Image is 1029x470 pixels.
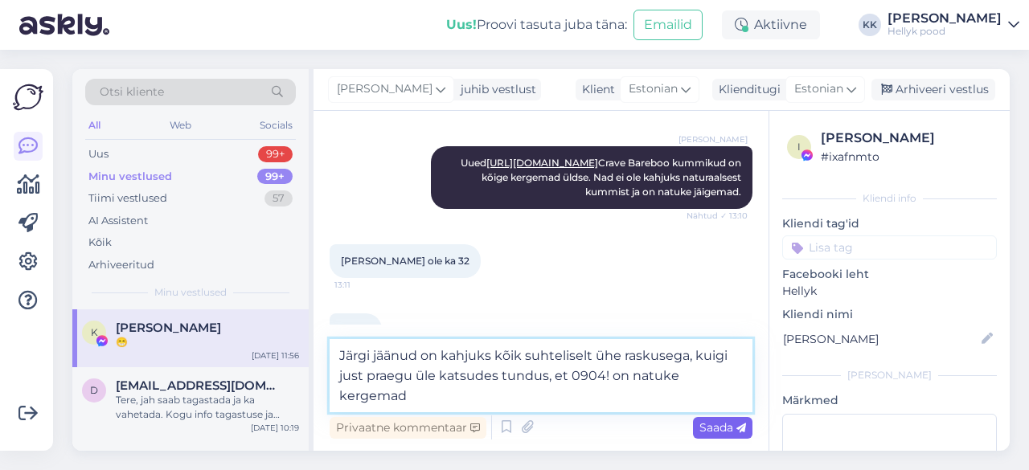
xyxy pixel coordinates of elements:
input: Lisa tag [782,235,997,260]
div: juhib vestlust [454,81,536,98]
p: Hellyk [782,283,997,300]
p: Märkmed [782,392,997,409]
div: 57 [264,190,293,206]
div: Kõik [88,235,112,251]
div: Hellyk pood [888,25,1002,38]
div: Tiimi vestlused [88,190,167,206]
span: i [797,141,801,153]
span: [PERSON_NAME] [337,80,433,98]
span: Otsi kliente [100,84,164,100]
div: [PERSON_NAME] [782,368,997,382]
span: Estonian [794,80,843,98]
div: [DATE] 10:19 [251,422,299,434]
div: Arhiveeritud [88,257,154,273]
div: 99+ [257,169,293,185]
p: Facebooki leht [782,266,997,283]
p: Kliendi tag'id [782,215,997,232]
div: Kliendi info [782,191,997,206]
span: Saada [699,420,746,435]
div: Klienditugi [712,81,781,98]
div: Aktiivne [722,10,820,39]
span: daryatereshchuk1@gmail.com [116,378,283,393]
span: K [91,326,98,338]
div: 😁 [116,335,299,349]
a: [URL][DOMAIN_NAME] [486,157,598,169]
div: Uus [88,146,109,162]
span: Nähtud ✓ 13:10 [687,210,748,222]
span: 😁 [341,324,353,336]
div: KK [859,14,881,36]
div: All [85,115,104,136]
span: [PERSON_NAME] [678,133,748,145]
div: AI Assistent [88,213,148,229]
div: Web [166,115,195,136]
input: Lisa nimi [783,330,978,348]
span: d [90,384,98,396]
button: Emailid [633,10,703,40]
span: Estonian [629,80,678,98]
b: Uus! [446,17,477,32]
div: Socials [256,115,296,136]
div: Minu vestlused [88,169,172,185]
span: 13:11 [334,279,395,291]
div: [PERSON_NAME] [888,12,1002,25]
div: Proovi tasuta juba täna: [446,15,627,35]
a: [PERSON_NAME]Hellyk pood [888,12,1019,38]
div: [PERSON_NAME] [821,129,992,148]
div: 99+ [258,146,293,162]
p: Kliendi nimi [782,306,997,323]
span: Kätlin Kase [116,321,221,335]
textarea: Järgi jäänud on kahjuks kõik suhteliselt ühe raskusega, kuigi just praegu üle katsudes tundus, et... [330,339,752,412]
div: # ixafnmto [821,148,992,166]
div: Tere, jah saab tagastada ja ka vahetada. Kogu info tagastuse ja vahetuse kohta on olemas ka meie ... [116,393,299,422]
img: Askly Logo [13,82,43,112]
div: Arhiveeri vestlus [871,79,995,100]
div: Klient [576,81,615,98]
span: [PERSON_NAME] ole ka 32 [341,255,469,267]
div: Privaatne kommentaar [330,417,486,439]
span: Uued Crave Bareboo kummikud on kõige kergemad üldse. Nad ei ole kahjuks naturaalsest kummist ja o... [461,157,744,198]
div: [DATE] 11:56 [252,349,299,362]
span: Minu vestlused [154,285,227,300]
